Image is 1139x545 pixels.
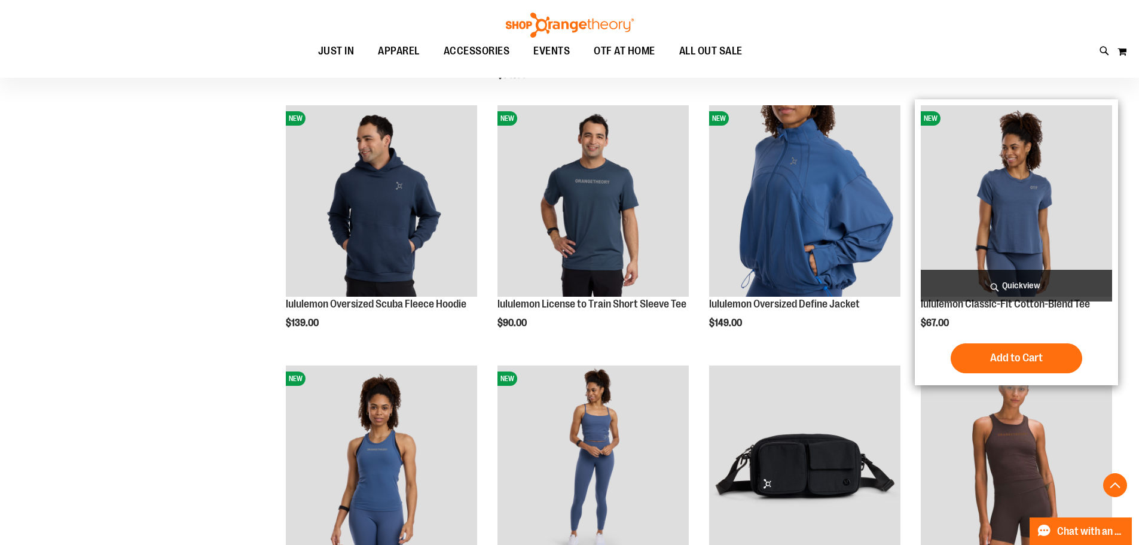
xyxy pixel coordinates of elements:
[318,38,355,65] span: JUST IN
[286,318,320,328] span: $139.00
[497,105,689,297] img: lululemon License to Train Short Sleeve Tee
[594,38,655,65] span: OTF AT HOME
[497,372,517,386] span: NEW
[497,111,517,126] span: NEW
[921,111,940,126] span: NEW
[497,105,689,299] a: lululemon License to Train Short Sleeve TeeNEW
[444,38,510,65] span: ACCESSORIES
[497,298,686,310] a: lululemon License to Train Short Sleeve Tee
[504,13,636,38] img: Shop Orangetheory
[951,343,1082,373] button: Add to Cart
[709,105,900,297] img: lululemon Oversized Define Jacket
[533,38,570,65] span: EVENTS
[679,38,743,65] span: ALL OUT SALE
[709,298,860,310] a: lululemon Oversized Define Jacket
[286,372,306,386] span: NEW
[703,99,906,359] div: product
[709,105,900,299] a: lululemon Oversized Define JacketNEW
[921,318,951,328] span: $67.00
[491,99,695,359] div: product
[1057,526,1125,537] span: Chat with an Expert
[286,298,466,310] a: lululemon Oversized Scuba Fleece Hoodie
[497,318,529,328] span: $90.00
[378,38,420,65] span: APPAREL
[709,111,729,126] span: NEW
[709,318,744,328] span: $149.00
[921,105,1112,299] a: lululemon Classic-Fit Cotton-Blend TeeNEW
[915,99,1118,385] div: product
[286,105,477,299] a: lululemon Oversized Scuba Fleece HoodieNEW
[990,351,1043,364] span: Add to Cart
[280,99,483,359] div: product
[921,298,1090,310] a: lululemon Classic-Fit Cotton-Blend Tee
[286,105,477,297] img: lululemon Oversized Scuba Fleece Hoodie
[1030,517,1132,545] button: Chat with an Expert
[921,105,1112,297] img: lululemon Classic-Fit Cotton-Blend Tee
[286,111,306,126] span: NEW
[921,270,1112,302] a: Quickview
[1103,473,1127,497] button: Back To Top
